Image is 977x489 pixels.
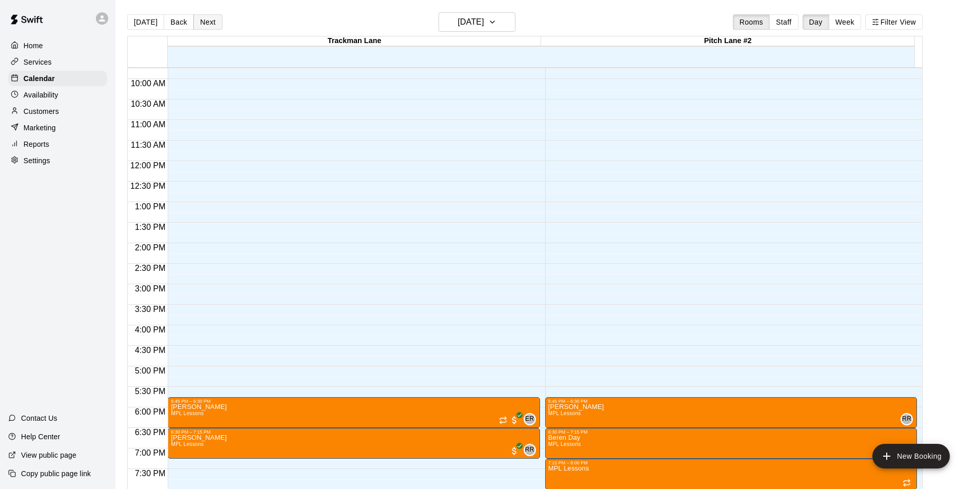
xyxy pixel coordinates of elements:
[524,413,536,425] div: Eric Roberts
[132,202,168,211] span: 1:00 PM
[902,414,911,424] span: RR
[8,104,107,119] a: Customers
[168,428,540,459] div: 6:30 PM – 7:15 PM: MPL Lessons
[872,444,950,468] button: add
[524,444,536,456] div: Ryan Roets
[24,123,56,133] p: Marketing
[509,415,520,425] span: All customers have paid
[829,14,861,30] button: Week
[509,446,520,456] span: All customers have paid
[548,410,581,416] span: MPL Lessons
[128,161,168,170] span: 12:00 PM
[525,445,534,455] span: RR
[8,54,107,70] a: Services
[21,450,76,460] p: View public page
[168,397,540,428] div: 5:45 PM – 6:30 PM: Brock Maxwell
[164,14,194,30] button: Back
[132,428,168,437] span: 6:30 PM
[128,182,168,190] span: 12:30 PM
[21,413,57,423] p: Contact Us
[24,106,59,116] p: Customers
[545,397,917,428] div: 5:45 PM – 6:30 PM: Parker Cole
[8,120,107,135] a: Marketing
[132,264,168,272] span: 2:30 PM
[8,136,107,152] a: Reports
[541,36,914,46] div: Pitch Lane #2
[171,441,204,447] span: MPL Lessons
[528,413,536,425] span: Eric Roberts
[525,414,534,424] span: ER
[21,468,91,479] p: Copy public page link
[905,413,913,425] span: Ryan Roets
[803,14,829,30] button: Day
[132,366,168,375] span: 5:00 PM
[132,243,168,252] span: 2:00 PM
[171,399,536,404] div: 5:45 PM – 6:30 PM
[24,155,50,166] p: Settings
[168,36,541,46] div: Trackman Lane
[132,284,168,293] span: 3:00 PM
[548,399,914,404] div: 5:45 PM – 6:30 PM
[132,407,168,416] span: 6:00 PM
[8,38,107,53] a: Home
[548,429,914,435] div: 6:30 PM – 7:15 PM
[128,100,168,108] span: 10:30 AM
[21,432,60,442] p: Help Center
[438,12,515,32] button: [DATE]
[903,479,911,487] span: Recurring event
[128,141,168,149] span: 11:30 AM
[171,429,536,435] div: 6:30 PM – 7:15 PM
[8,153,107,168] a: Settings
[24,57,52,67] p: Services
[24,73,55,84] p: Calendar
[499,416,507,424] span: Recurring event
[132,305,168,314] span: 3:30 PM
[24,41,43,51] p: Home
[128,120,168,129] span: 11:00 AM
[132,223,168,231] span: 1:30 PM
[132,387,168,396] span: 5:30 PM
[8,87,107,103] a: Availability
[8,71,107,86] a: Calendar
[901,413,913,425] div: Ryan Roets
[132,346,168,355] span: 4:30 PM
[528,444,536,456] span: Ryan Roets
[769,14,799,30] button: Staff
[171,410,204,416] span: MPL Lessons
[127,14,164,30] button: [DATE]
[132,469,168,478] span: 7:30 PM
[865,14,923,30] button: Filter View
[548,441,581,447] span: MPL Lessons
[733,14,770,30] button: Rooms
[132,325,168,334] span: 4:00 PM
[545,428,917,459] div: 6:30 PM – 7:15 PM: Beren Day
[24,90,58,100] p: Availability
[132,448,168,457] span: 7:00 PM
[548,460,914,465] div: 7:15 PM – 8:00 PM
[24,139,49,149] p: Reports
[193,14,222,30] button: Next
[458,15,484,29] h6: [DATE]
[128,79,168,88] span: 10:00 AM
